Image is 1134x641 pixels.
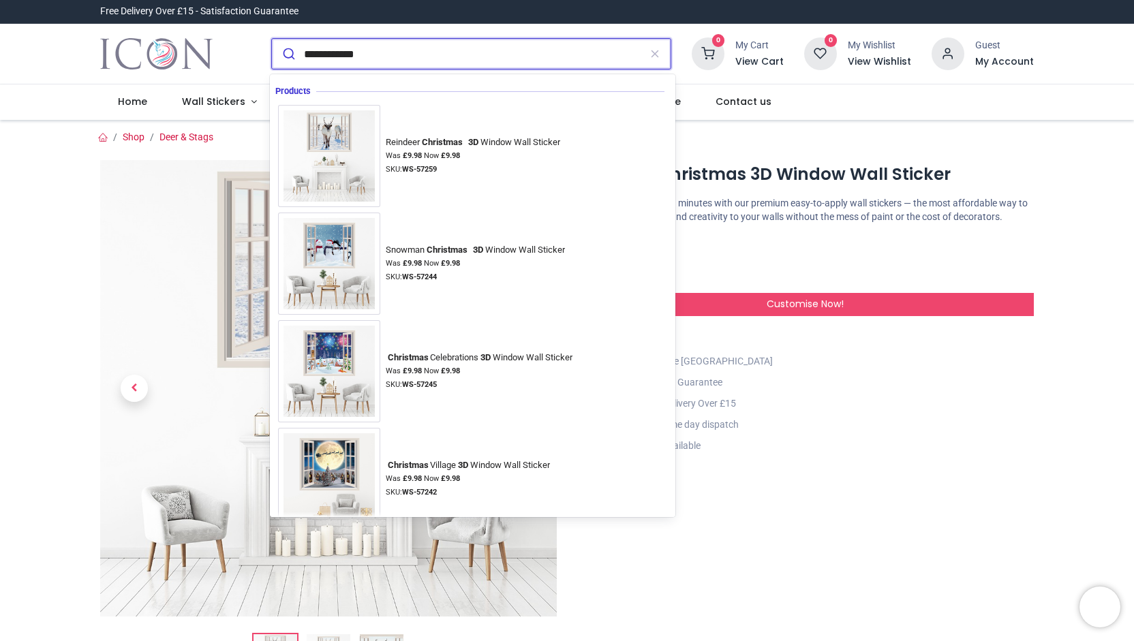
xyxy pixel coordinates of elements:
div: SKU: [386,487,554,498]
iframe: Customer reviews powered by Trustpilot [748,5,1034,18]
a: Snowman Christmas 3D Window Wall StickerSnowmanChristmas 3DWindow Wall StickerWas £9.98 Now £9.98... [278,213,667,315]
sup: 0 [825,34,838,47]
sup: 0 [712,34,725,47]
a: Previous [100,229,168,548]
strong: WS-57245 [402,380,437,389]
img: Reindeer Christmas 3D Window Wall Sticker [278,105,380,207]
strong: £ 9.98 [403,474,422,483]
img: Snowman Christmas 3D Window Wall Sticker [278,213,380,315]
mark: Christmas [386,458,430,471]
mark: Christmas [386,350,430,364]
strong: £ 9.98 [403,151,422,160]
img: Christmas Village 3D Window Wall Sticker [278,428,380,530]
div: SKU: [386,379,577,390]
strong: WS-57244 [402,272,437,281]
a: Reindeer Christmas 3D Window Wall StickerReindeerChristmas 3DWindow Wall StickerWas £9.98 Now £9.... [278,105,667,207]
strong: £ 9.98 [441,259,460,268]
strong: £ 9.98 [441,474,460,483]
span: Previous [121,375,148,402]
strong: £ 9.98 [441,151,460,160]
div: Celebrations Window Wall Sticker [386,352,572,363]
span: Customise Now! [767,297,844,311]
img: Christmas Celebrations 3D Window Wall Sticker [278,320,380,422]
a: 0 [804,48,837,59]
a: View Cart [735,55,784,69]
span: Wall Stickers [182,95,245,108]
div: My Cart [735,39,784,52]
img: Icon Wall Stickers [100,35,213,73]
div: Village Window Wall Sticker [386,460,549,471]
a: Christmas Village 3D Window Wall StickerChristmasVillage3DWindow Wall StickerWas £9.98 Now £9.98S... [278,428,667,530]
span: Products [275,86,316,97]
a: My Account [975,55,1034,69]
div: SKU: [386,164,564,175]
mark: 3D [466,135,480,148]
strong: WS-57259 [402,165,437,174]
img: Reindeer Christmas 3D Window Wall Sticker [100,160,557,616]
mark: 3D [456,458,470,471]
strong: WS-57242 [402,488,437,497]
a: Logo of Icon Wall Stickers [100,35,213,73]
div: Was Now [386,366,577,377]
a: Wall Stickers [164,84,274,120]
strong: £ 9.98 [403,366,422,375]
div: Was Now [386,151,564,161]
div: Reindeer Window Wall Sticker [386,137,560,148]
div: Snowman Window Wall Sticker [386,245,564,255]
mark: Christmas [420,135,464,148]
a: Deer & Stags [159,131,213,142]
a: View Wishlist [848,55,911,69]
span: Contact us [716,95,771,108]
span: Home [118,95,147,108]
a: Christmas Celebrations 3D Window Wall StickerChristmasCelebrations3DWindow Wall StickerWas £9.98 ... [278,320,667,422]
strong: £ 9.98 [403,259,422,268]
div: Was Now [386,473,554,484]
h1: Reindeer Christmas 3D Window Wall Sticker [577,163,1034,186]
iframe: Brevo live chat [1079,587,1120,627]
strong: £ 9.98 [441,366,460,375]
div: Free Delivery Over £15 - Satisfaction Guarantee [100,5,298,18]
mark: 3D [478,350,492,364]
div: My Wishlist [848,39,911,52]
button: Submit [272,39,304,69]
p: Transform any space in minutes with our premium easy-to-apply wall stickers — the most affordable... [577,197,1034,223]
div: Was Now [386,258,569,269]
a: 0 [692,48,724,59]
mark: 3D [471,243,485,256]
a: Shop [123,131,144,142]
button: Clear [639,39,671,69]
mark: Christmas [425,243,469,256]
div: SKU: [386,272,569,283]
div: Guest [975,39,1034,52]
